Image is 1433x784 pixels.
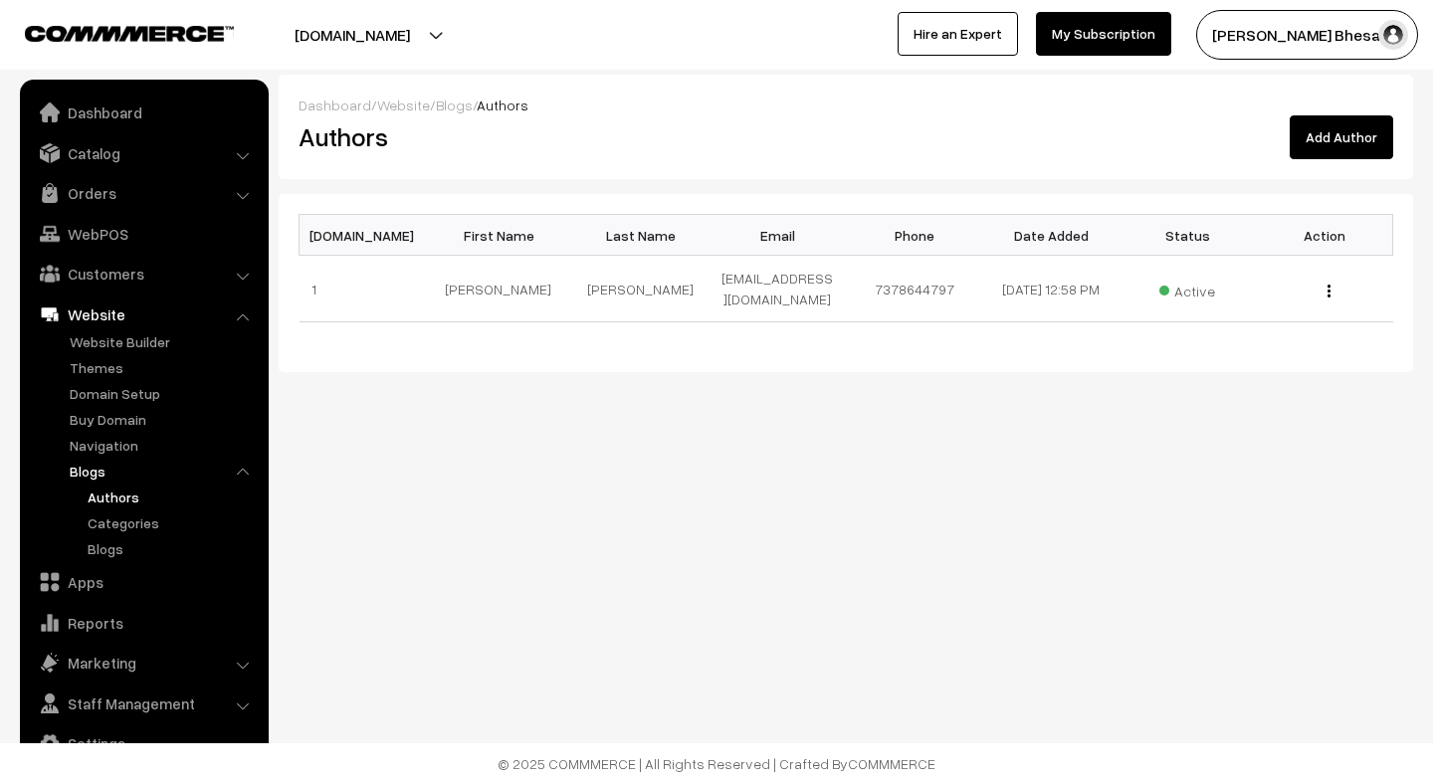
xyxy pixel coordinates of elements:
th: Phone [846,215,982,256]
h2: Authors [299,121,644,152]
a: Authors [83,487,262,507]
a: COMMMERCE [25,20,199,44]
a: WebPOS [25,216,262,252]
a: Blogs [436,97,473,113]
td: 7378644797 [846,256,982,322]
td: [PERSON_NAME] [572,256,709,322]
td: [DATE] 12:58 PM [982,256,1119,322]
a: Apps [25,564,262,600]
a: Catalog [25,135,262,171]
th: Status [1120,215,1256,256]
img: COMMMERCE [25,26,234,41]
td: 1 [300,256,436,322]
a: Settings [25,725,262,761]
a: COMMMERCE [848,755,935,772]
th: Email [710,215,846,256]
a: Navigation [65,435,262,456]
a: Marketing [25,645,262,681]
th: [DOMAIN_NAME] [300,215,436,256]
th: Date Added [982,215,1119,256]
a: Staff Management [25,686,262,721]
span: Authors [477,97,528,113]
a: Blogs [65,461,262,482]
a: Customers [25,256,262,292]
a: Buy Domain [65,409,262,430]
a: My Subscription [1036,12,1171,56]
a: Dashboard [25,95,262,130]
a: Domain Setup [65,383,262,404]
div: / / / [299,95,1393,115]
button: Add Author [1290,115,1393,159]
a: Reports [25,605,262,641]
a: Hire an Expert [898,12,1018,56]
a: Orders [25,175,262,211]
img: Menu [1328,285,1331,297]
th: Last Name [572,215,709,256]
th: Action [1256,215,1392,256]
a: Website Builder [65,331,262,352]
a: Website [377,97,430,113]
button: [PERSON_NAME] Bhesani… [1196,10,1418,60]
a: Website [25,296,262,332]
a: Themes [65,357,262,378]
span: Active [1159,276,1215,301]
a: Blogs [83,538,262,559]
button: [DOMAIN_NAME] [225,10,480,60]
a: Categories [83,512,262,533]
td: [PERSON_NAME] [436,256,572,322]
td: [EMAIL_ADDRESS][DOMAIN_NAME] [710,256,846,322]
a: Dashboard [299,97,371,113]
img: user [1378,20,1408,50]
th: First Name [436,215,572,256]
